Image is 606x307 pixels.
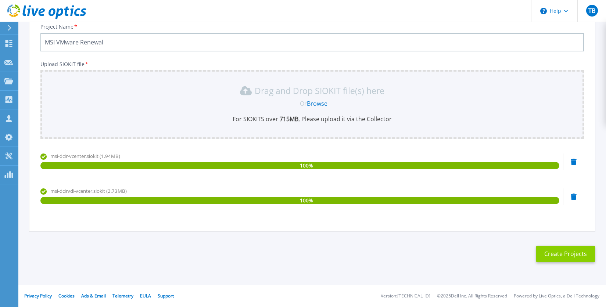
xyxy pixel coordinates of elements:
[255,87,384,94] p: Drag and Drop SIOKIT file(s) here
[588,8,595,14] span: TB
[24,293,52,299] a: Privacy Policy
[58,293,75,299] a: Cookies
[300,162,313,169] span: 100 %
[381,294,430,299] li: Version: [TECHNICAL_ID]
[81,293,106,299] a: Ads & Email
[158,293,174,299] a: Support
[112,293,133,299] a: Telemetry
[45,115,580,123] p: For SIOKITS over , Please upload it via the Collector
[514,294,599,299] li: Powered by Live Optics, a Dell Technology
[50,188,127,194] span: msi-dcirvdi-vcenter.siokit (2.73MB)
[40,61,584,67] p: Upload SIOKIT file
[536,246,595,262] button: Create Projects
[50,153,120,159] span: msi-dcir-vcenter.siokit (1.94MB)
[300,197,313,204] span: 100 %
[307,100,327,108] a: Browse
[437,294,507,299] li: © 2025 Dell Inc. All Rights Reserved
[278,115,298,123] b: 715 MB
[140,293,151,299] a: EULA
[40,33,584,51] input: Enter Project Name
[300,100,307,108] span: Or
[45,85,580,123] div: Drag and Drop SIOKIT file(s) here OrBrowseFor SIOKITS over 715MB, Please upload it via the Collector
[40,24,78,29] label: Project Name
